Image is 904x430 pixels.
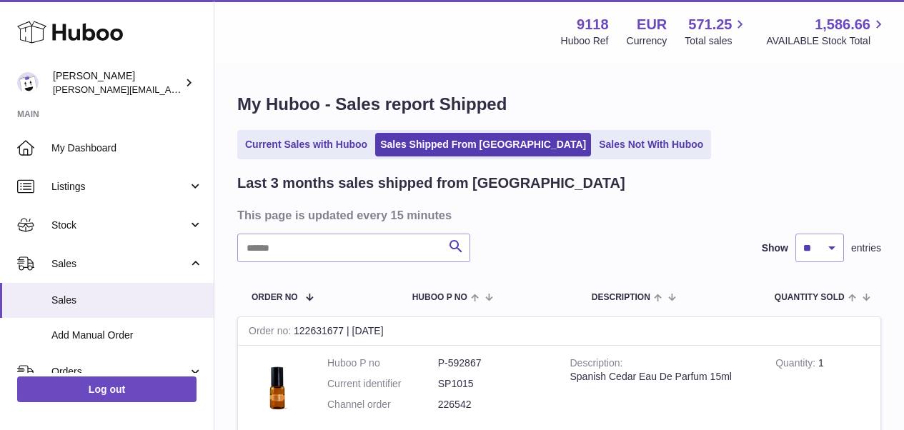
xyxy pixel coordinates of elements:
span: Total sales [685,34,748,48]
div: Huboo Ref [561,34,609,48]
span: Sales [51,257,188,271]
strong: Order no [249,325,294,340]
span: AVAILABLE Stock Total [766,34,887,48]
span: Stock [51,219,188,232]
a: 571.25 Total sales [685,15,748,48]
strong: EUR [637,15,667,34]
dd: 226542 [438,398,549,411]
dt: Current identifier [327,377,438,391]
span: Orders [51,365,188,379]
a: Sales Shipped From [GEOGRAPHIC_DATA] [375,133,591,156]
span: Huboo P no [412,293,467,302]
a: Log out [17,376,197,402]
dt: Channel order [327,398,438,411]
a: Sales Not With Huboo [594,133,708,156]
dd: P-592867 [438,356,549,370]
span: My Dashboard [51,141,203,155]
span: entries [851,241,881,255]
div: Spanish Cedar Eau De Parfum 15ml [570,370,755,384]
a: 1,586.66 AVAILABLE Stock Total [766,15,887,48]
td: 1 [765,346,880,429]
strong: Description [570,357,623,372]
dd: SP1015 [438,377,549,391]
span: Listings [51,180,188,194]
strong: Quantity [775,357,818,372]
dt: Huboo P no [327,356,438,370]
a: Current Sales with Huboo [240,133,372,156]
h2: Last 3 months sales shipped from [GEOGRAPHIC_DATA] [237,174,625,193]
div: [PERSON_NAME] [53,69,182,96]
span: 571.25 [688,15,732,34]
span: Add Manual Order [51,329,203,342]
h3: This page is updated every 15 minutes [237,207,878,223]
span: 1,586.66 [815,15,870,34]
div: Currency [627,34,667,48]
strong: 9118 [577,15,609,34]
span: [PERSON_NAME][EMAIL_ADDRESS][PERSON_NAME][DOMAIN_NAME] [53,84,363,95]
span: Description [592,293,650,302]
span: Quantity Sold [775,293,845,302]
img: SP1015-Spanish-Cedar-15ml-cut-out-with-top-scaled.jpeg [249,356,306,414]
img: freddie.sawkins@czechandspeake.com [17,72,39,94]
div: 122631677 | [DATE] [238,317,880,346]
span: Order No [252,293,298,302]
label: Show [762,241,788,255]
span: Sales [51,294,203,307]
h1: My Huboo - Sales report Shipped [237,93,881,116]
